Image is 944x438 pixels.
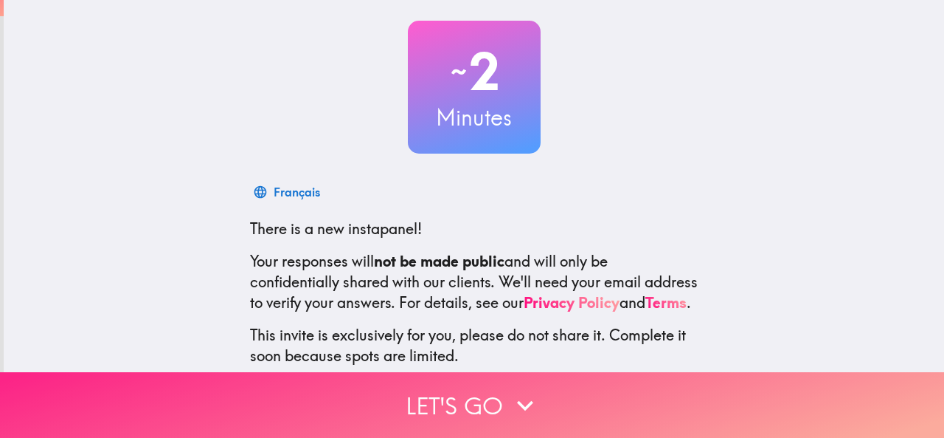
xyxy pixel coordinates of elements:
b: not be made public [374,252,504,270]
span: ~ [448,49,469,94]
div: Français [274,182,320,202]
a: Privacy Policy [524,293,619,312]
a: Terms [645,293,687,312]
p: This invite is exclusively for you, please do not share it. Complete it soon because spots are li... [250,325,698,366]
h3: Minutes [408,102,541,133]
button: Français [250,177,326,207]
span: There is a new instapanel! [250,219,422,238]
h2: 2 [408,41,541,102]
p: Your responses will and will only be confidentially shared with our clients. We'll need your emai... [250,251,698,313]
